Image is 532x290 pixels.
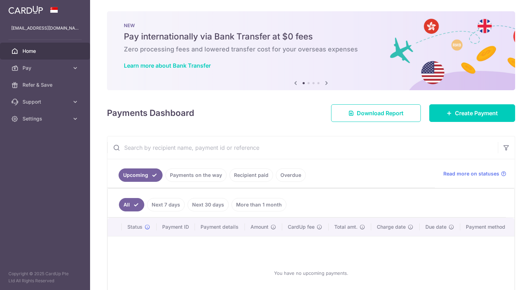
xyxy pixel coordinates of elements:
[23,81,69,88] span: Refer & Save
[23,48,69,55] span: Home
[8,6,43,14] img: CardUp
[251,223,268,230] span: Amount
[107,11,515,90] img: Bank transfer banner
[23,115,69,122] span: Settings
[119,198,144,211] a: All
[124,31,498,42] h5: Pay internationally via Bank Transfer at $0 fees
[232,198,286,211] a: More than 1 month
[455,109,498,117] span: Create Payment
[157,218,195,236] th: Payment ID
[23,98,69,105] span: Support
[334,223,357,230] span: Total amt.
[165,168,227,182] a: Payments on the way
[443,170,499,177] span: Read more on statuses
[195,218,245,236] th: Payment details
[429,104,515,122] a: Create Payment
[107,107,194,119] h4: Payments Dashboard
[127,223,142,230] span: Status
[107,136,498,159] input: Search by recipient name, payment id or reference
[229,168,273,182] a: Recipient paid
[147,198,185,211] a: Next 7 days
[357,109,404,117] span: Download Report
[425,223,446,230] span: Due date
[124,62,211,69] a: Learn more about Bank Transfer
[119,168,163,182] a: Upcoming
[331,104,421,122] a: Download Report
[460,218,514,236] th: Payment method
[276,168,306,182] a: Overdue
[124,23,498,28] p: NEW
[23,64,69,72] span: Pay
[443,170,506,177] a: Read more on statuses
[124,45,498,54] h6: Zero processing fees and lowered transfer cost for your overseas expenses
[288,223,315,230] span: CardUp fee
[377,223,406,230] span: Charge date
[11,25,79,32] p: [EMAIL_ADDRESS][DOMAIN_NAME]
[188,198,229,211] a: Next 30 days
